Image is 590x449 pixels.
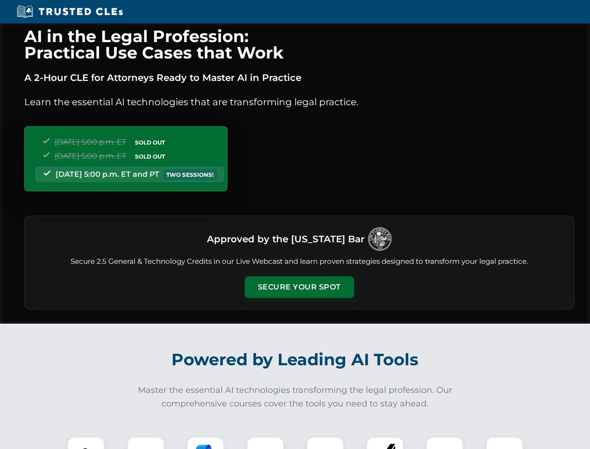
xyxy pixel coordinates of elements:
p: Master the essential AI technologies transforming the legal profession. Our comprehensive courses... [132,384,459,411]
h2: Powered by Leading AI Tools [36,343,554,376]
span: SOLD OUT [132,138,168,147]
p: Secure 2.5 General & Technology Credits in our Live Webcast and learn proven strategies designed ... [36,256,563,267]
span: [DATE] 5:00 p.m. ET [55,138,126,146]
img: Trusted CLEs [14,5,126,19]
p: A 2-Hour CLE for Attorneys Ready to Master AI in Practice [24,70,575,85]
span: [DATE] 5:00 p.m. ET [55,152,126,160]
p: Learn the essential AI technologies that are transforming legal practice. [24,94,575,109]
span: SOLD OUT [132,152,168,161]
h1: AI in the Legal Profession: Practical Use Cases that Work [24,28,575,61]
h3: Approved by the [US_STATE] Bar [207,231,364,247]
button: Secure Your Spot [245,276,354,298]
img: Logo [368,227,391,251]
